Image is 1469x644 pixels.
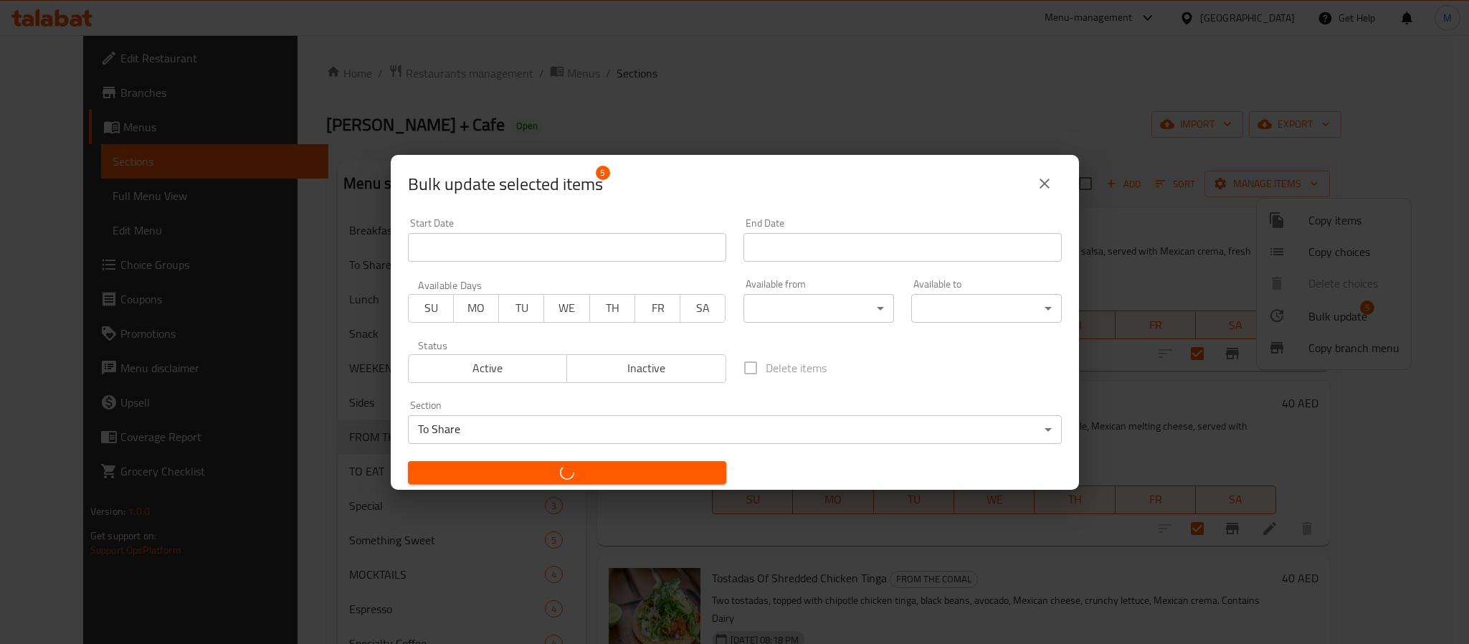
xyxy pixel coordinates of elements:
div: ​ [911,294,1062,323]
button: Inactive [566,354,726,383]
button: TH [589,294,635,323]
span: 5 [596,166,610,180]
button: WE [543,294,589,323]
button: SA [680,294,726,323]
span: SU [414,298,448,318]
span: TH [596,298,629,318]
span: FR [641,298,675,318]
button: close [1027,166,1062,201]
span: TU [505,298,538,318]
button: SU [408,294,454,323]
span: Selected items count [408,173,603,196]
span: WE [550,298,584,318]
span: SA [686,298,720,318]
span: Delete items [766,359,827,377]
button: MO [453,294,499,323]
div: To Share [408,415,1062,444]
span: MO [460,298,493,318]
button: TU [498,294,544,323]
button: FR [634,294,680,323]
span: Active [414,358,562,379]
button: Active [408,354,568,383]
div: ​ [743,294,894,323]
span: Inactive [573,358,721,379]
